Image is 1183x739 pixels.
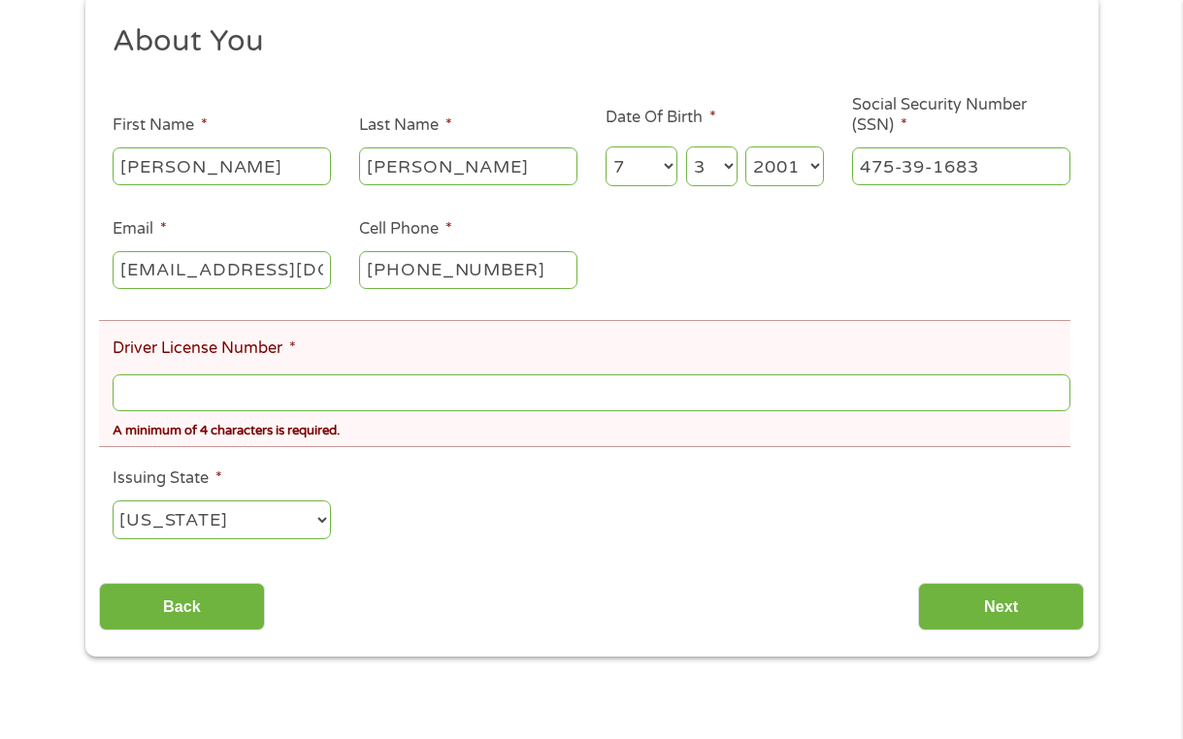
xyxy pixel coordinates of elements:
label: Cell Phone [359,219,452,240]
label: Last Name [359,115,452,136]
input: Back [99,583,265,630]
input: john@gmail.com [113,251,331,288]
label: Driver License Number [113,338,296,359]
input: John [113,147,331,184]
input: (541) 754-3010 [359,251,577,288]
div: A minimum of 4 characters is required. [113,415,1069,441]
label: Issuing State [113,468,222,489]
h2: About You [113,22,1056,61]
input: 078-05-1120 [852,147,1070,184]
label: First Name [113,115,208,136]
label: Date Of Birth [606,108,716,128]
input: Next [918,583,1084,630]
input: Smith [359,147,577,184]
label: Email [113,219,167,240]
label: Social Security Number (SSN) [852,95,1070,136]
